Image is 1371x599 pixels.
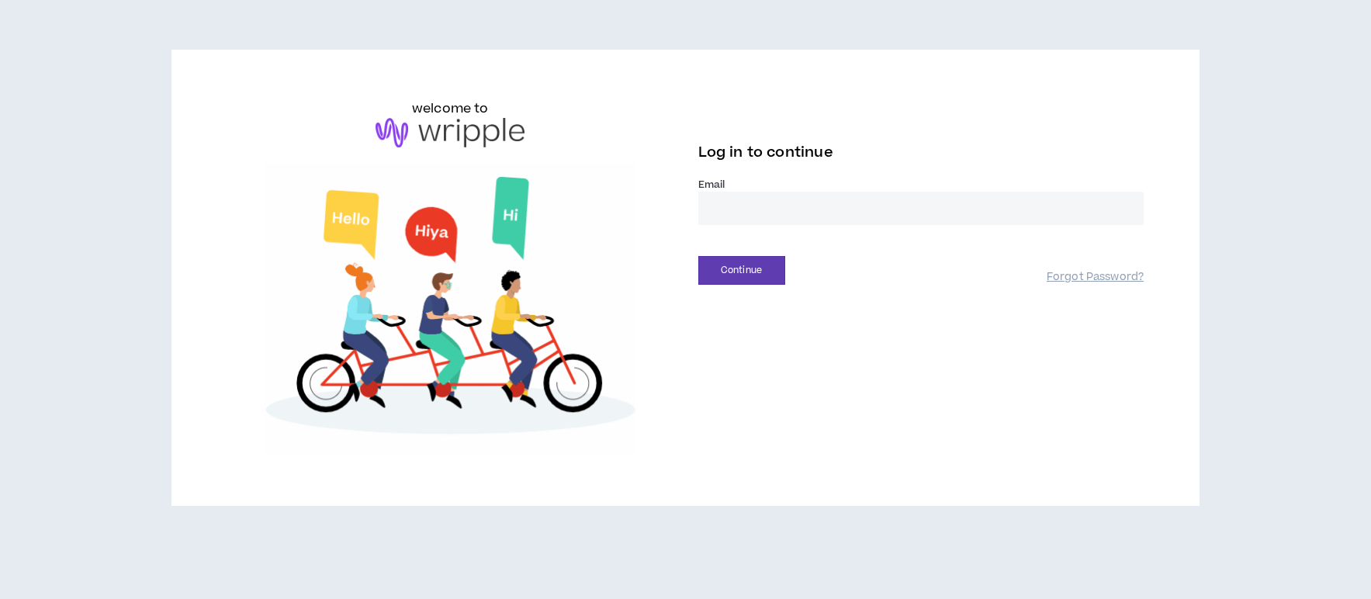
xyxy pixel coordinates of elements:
a: Forgot Password? [1047,270,1144,285]
label: Email [698,178,1144,192]
span: Log in to continue [698,143,833,162]
img: logo-brand.png [376,118,525,147]
h6: welcome to [412,99,489,118]
img: Welcome to Wripple [227,163,673,457]
button: Continue [698,256,785,285]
